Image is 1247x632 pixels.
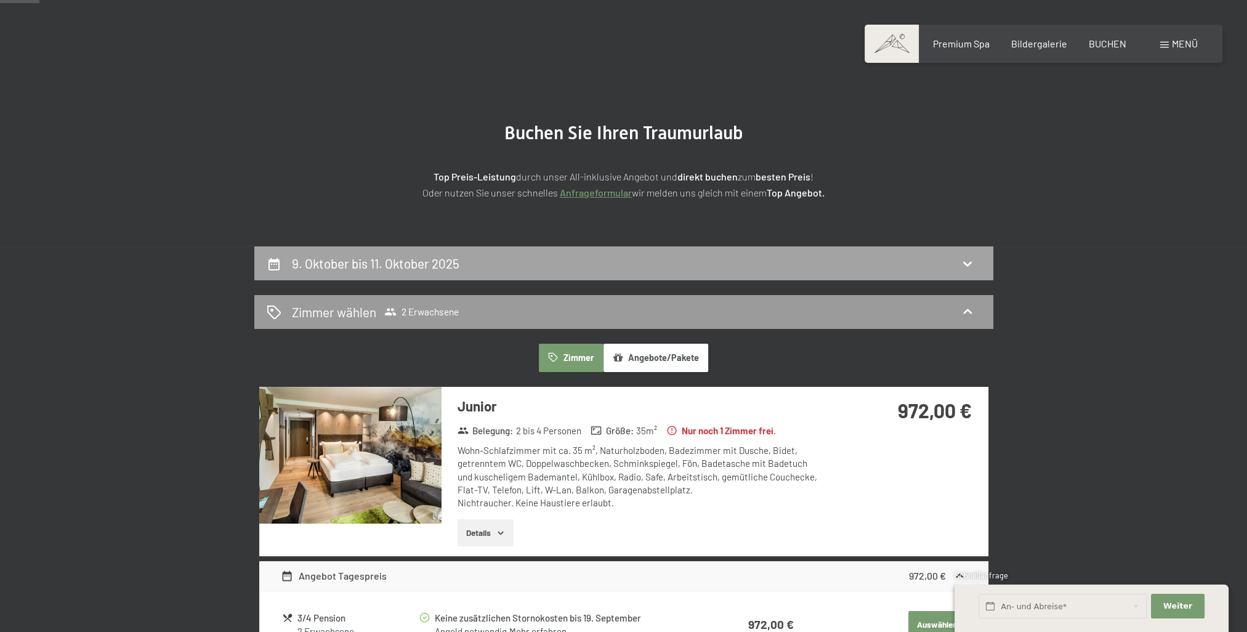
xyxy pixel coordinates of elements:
div: Angebot Tagespreis972,00 € [259,561,988,591]
div: Wohn-Schlafzimmer mit ca. 35 m², Naturholzboden, Badezimmer mit Dusche, Bidet, getrenntem WC, Dop... [458,444,824,509]
a: Anfrageformular [560,187,632,198]
strong: Größe : [591,424,634,437]
a: BUCHEN [1089,38,1126,49]
strong: besten Preis [756,171,810,182]
button: Zimmer [539,344,603,372]
div: Keine zusätzlichen Stornokosten bis 19. September [435,611,691,625]
span: 35 m² [636,424,657,437]
span: 2 bis 4 Personen [516,424,581,437]
img: mss_renderimg.php [259,387,442,524]
strong: 972,00 € [909,570,946,581]
h3: Junior [458,397,824,416]
button: Angebote/Pakete [603,344,708,372]
span: Schnellanfrage [954,570,1008,580]
h2: Zimmer wählen [292,303,376,321]
div: 3/4 Pension [297,611,418,625]
strong: 972,00 € [748,617,794,631]
strong: Top Angebot. [767,187,825,198]
span: Buchen Sie Ihren Traumurlaub [504,122,743,144]
div: Angebot Tagespreis [281,569,387,583]
a: Bildergalerie [1011,38,1067,49]
strong: direkt buchen [677,171,738,182]
p: durch unser All-inklusive Angebot und zum ! Oder nutzen Sie unser schnelles wir melden uns gleich... [316,169,932,200]
span: Weiter [1163,601,1192,612]
h2: 9. Oktober bis 11. Oktober 2025 [292,256,459,271]
strong: 972,00 € [898,399,972,422]
button: Details [458,519,514,546]
a: Premium Spa [932,38,989,49]
span: 2 Erwachsene [384,306,459,318]
strong: Top Preis-Leistung [434,171,516,182]
span: Menü [1172,38,1198,49]
button: Weiter [1151,594,1204,619]
strong: Belegung : [458,424,514,437]
strong: Nur noch 1 Zimmer frei. [666,424,776,437]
